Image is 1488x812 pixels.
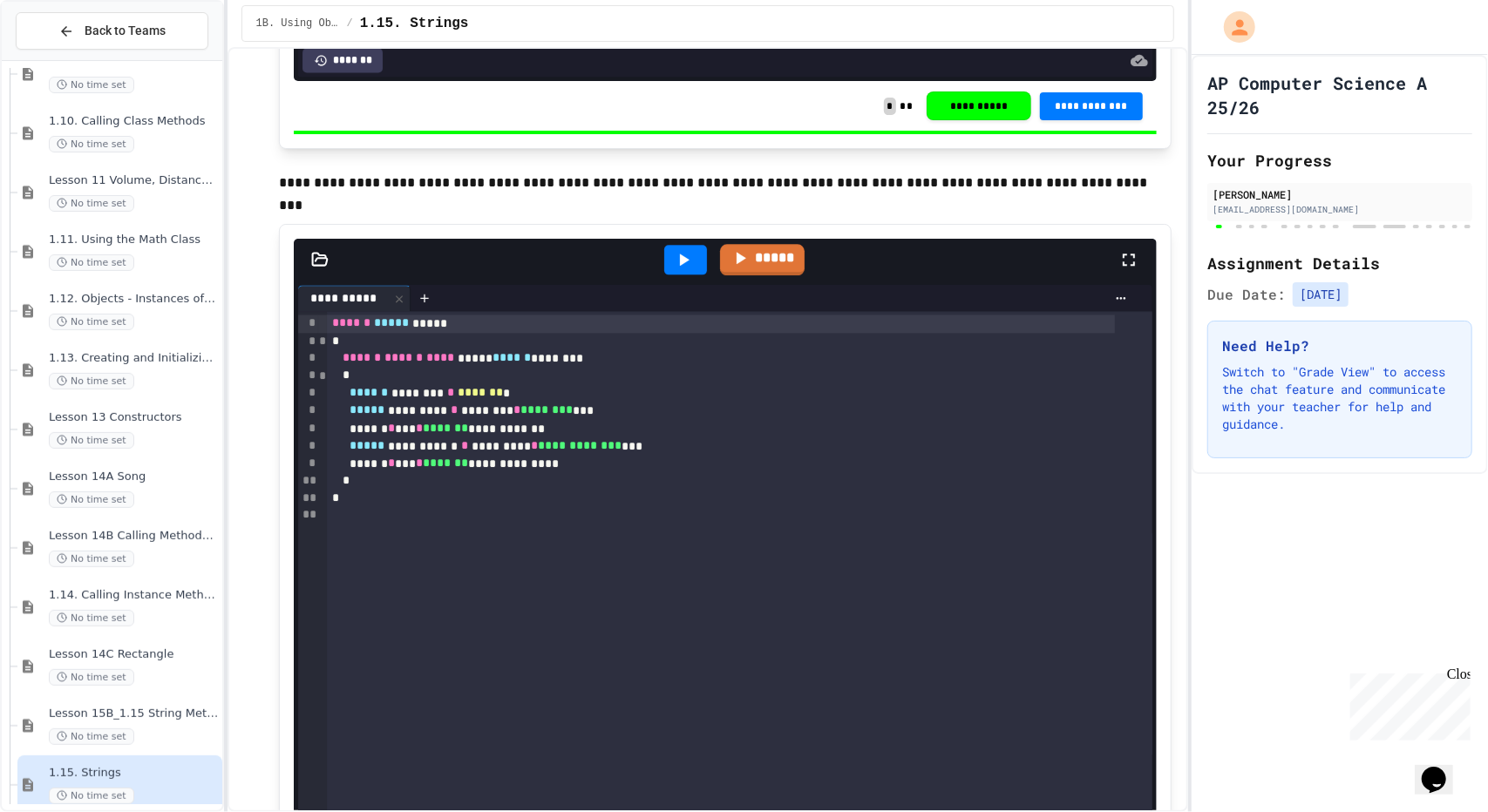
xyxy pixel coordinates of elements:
[49,432,134,449] span: No time set
[49,136,134,152] span: No time set
[49,351,219,366] span: 1.13. Creating and Initializing Objects: Constructors
[1213,203,1467,216] div: [EMAIL_ADDRESS][DOMAIN_NAME]
[1207,251,1472,275] h2: Assignment Details
[49,292,219,307] span: 1.12. Objects - Instances of Classes
[1213,186,1467,202] div: [PERSON_NAME]
[49,669,134,686] span: No time set
[49,728,134,745] span: No time set
[49,233,219,247] span: 1.11. Using the Math Class
[49,707,219,721] span: Lesson 15B_1.15 String Methods Demonstration
[1207,71,1472,119] h1: AP Computer Science A 25/26
[256,17,340,30] span: 1B. Using Objects and Methods
[49,588,219,603] span: 1.14. Calling Instance Methods
[1207,148,1472,173] h2: Your Progress
[49,173,219,188] span: Lesson 11 Volume, Distance, & Quadratic Formula
[1415,742,1471,795] iframe: chat widget
[49,647,219,662] span: Lesson 14C Rectangle
[49,114,219,129] span: 1.10. Calling Class Methods
[16,12,208,50] button: Back to Teams
[1343,667,1471,741] iframe: chat widget
[360,13,469,34] span: 1.15. Strings
[1207,284,1286,305] span: Due Date:
[7,7,120,111] div: Chat with us now!Close
[49,195,134,212] span: No time set
[49,491,134,508] span: No time set
[49,788,134,804] span: No time set
[347,17,353,30] span: /
[85,22,166,40] span: Back to Teams
[49,766,219,781] span: 1.15. Strings
[1222,363,1457,433] p: Switch to "Grade View" to access the chat feature and communicate with your teacher for help and ...
[49,529,219,544] span: Lesson 14B Calling Methods with Parameters
[49,373,134,389] span: No time set
[49,77,134,93] span: No time set
[49,610,134,626] span: No time set
[1222,335,1457,356] h3: Need Help?
[1206,7,1260,47] div: My Account
[49,470,219,484] span: Lesson 14A Song
[49,410,219,425] span: Lesson 13 Constructors
[49,314,134,330] span: No time set
[49,551,134,567] span: No time set
[49,254,134,271] span: No time set
[1293,282,1349,307] span: [DATE]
